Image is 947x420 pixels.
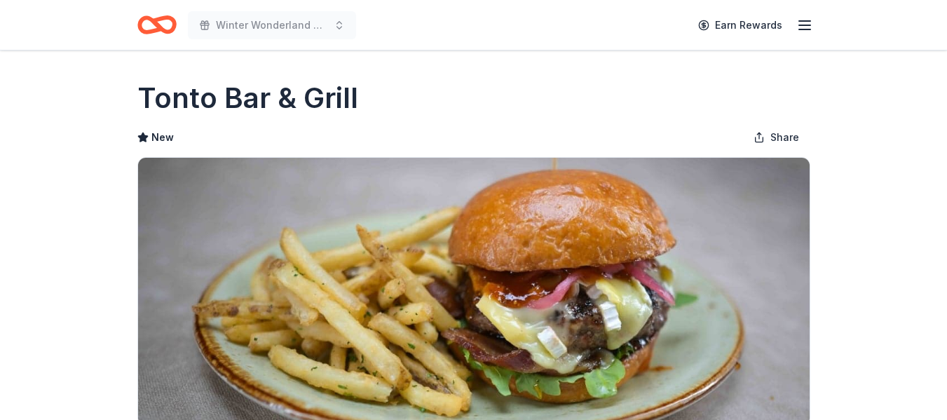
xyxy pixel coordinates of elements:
[216,17,328,34] span: Winter Wonderland Charity Gala
[770,129,799,146] span: Share
[188,11,356,39] button: Winter Wonderland Charity Gala
[137,79,358,118] h1: Tonto Bar & Grill
[137,8,177,41] a: Home
[742,123,810,151] button: Share
[690,13,791,38] a: Earn Rewards
[151,129,174,146] span: New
